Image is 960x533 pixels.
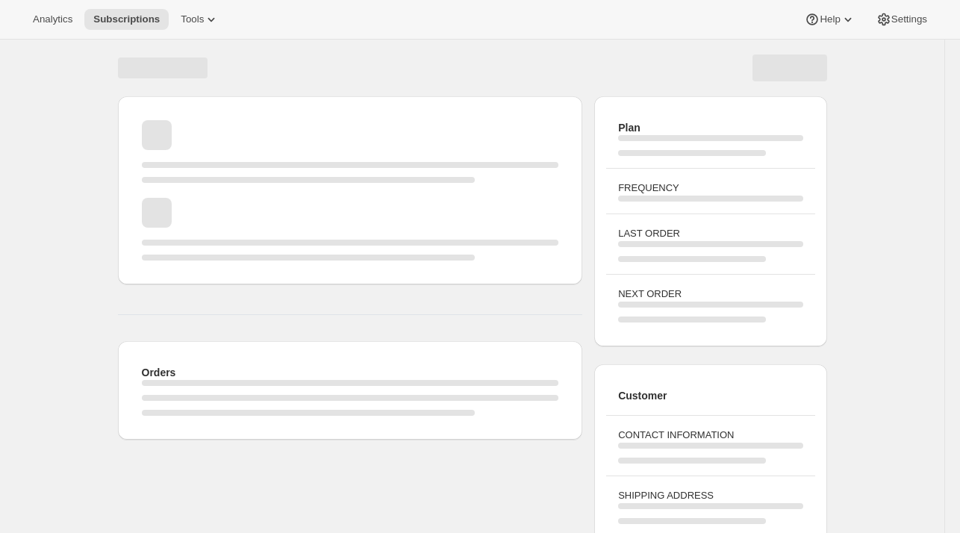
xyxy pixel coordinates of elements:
[618,428,802,443] h3: CONTACT INFORMATION
[24,9,81,30] button: Analytics
[84,9,169,30] button: Subscriptions
[618,181,802,196] h3: FREQUENCY
[618,226,802,241] h3: LAST ORDER
[33,13,72,25] span: Analytics
[93,13,160,25] span: Subscriptions
[796,9,864,30] button: Help
[618,287,802,302] h3: NEXT ORDER
[172,9,228,30] button: Tools
[142,365,559,380] h2: Orders
[867,9,936,30] button: Settings
[820,13,840,25] span: Help
[891,13,927,25] span: Settings
[618,120,802,135] h2: Plan
[618,388,802,403] h2: Customer
[181,13,204,25] span: Tools
[618,488,802,503] h3: SHIPPING ADDRESS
